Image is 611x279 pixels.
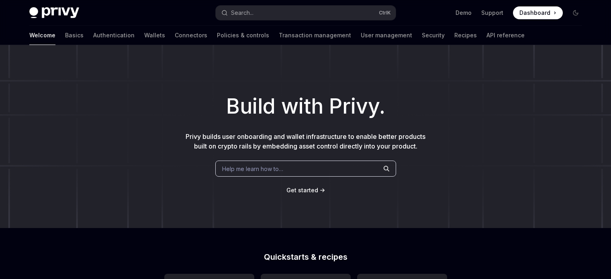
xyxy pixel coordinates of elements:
[569,6,582,19] button: Toggle dark mode
[164,253,447,261] h2: Quickstarts & recipes
[231,8,253,18] div: Search...
[93,26,135,45] a: Authentication
[513,6,563,19] a: Dashboard
[286,187,318,193] span: Get started
[216,6,396,20] button: Search...CtrlK
[29,26,55,45] a: Welcome
[144,26,165,45] a: Wallets
[13,91,598,122] h1: Build with Privy.
[456,9,472,17] a: Demo
[519,9,550,17] span: Dashboard
[217,26,269,45] a: Policies & controls
[481,9,503,17] a: Support
[65,26,84,45] a: Basics
[422,26,445,45] a: Security
[186,132,425,150] span: Privy builds user onboarding and wallet infrastructure to enable better products built on crypto ...
[286,186,318,194] a: Get started
[379,10,391,16] span: Ctrl K
[361,26,412,45] a: User management
[486,26,525,45] a: API reference
[29,7,79,18] img: dark logo
[454,26,477,45] a: Recipes
[222,165,283,173] span: Help me learn how to…
[279,26,351,45] a: Transaction management
[175,26,207,45] a: Connectors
